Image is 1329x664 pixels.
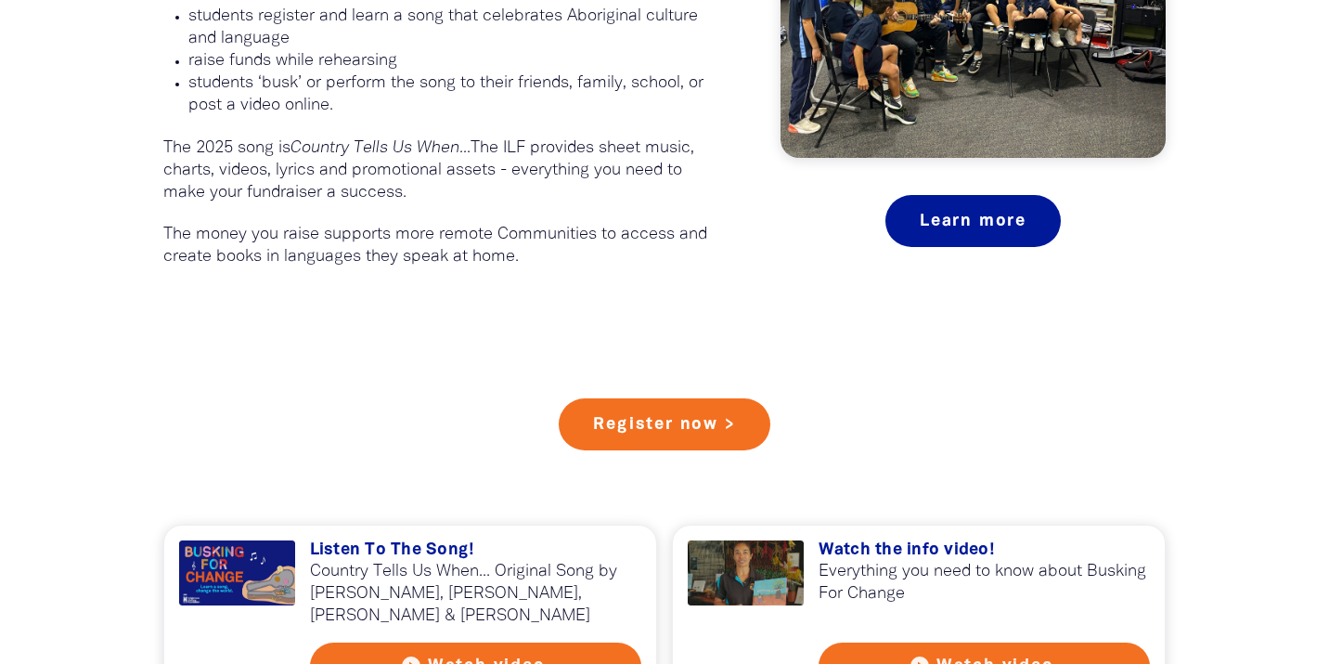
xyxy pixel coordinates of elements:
h3: Listen To The Song! [310,540,642,561]
a: Register now > [559,398,769,450]
p: raise funds while rehearsing [188,50,725,72]
p: The money you raise supports more remote Communities to access and create books in languages they... [163,224,725,268]
a: Learn more [885,195,1061,247]
em: Country Tells Us When... [290,140,471,156]
p: students register and learn a song that celebrates Aboriginal culture and language [188,6,725,50]
p: students ‘busk’ or perform the song to their friends, family, school, or post a video online. [188,72,725,117]
p: The 2025 song is The ILF provides sheet music, charts, videos, lyrics and promotional assets - ev... [163,137,725,204]
h3: Watch the info video! [819,540,1151,561]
